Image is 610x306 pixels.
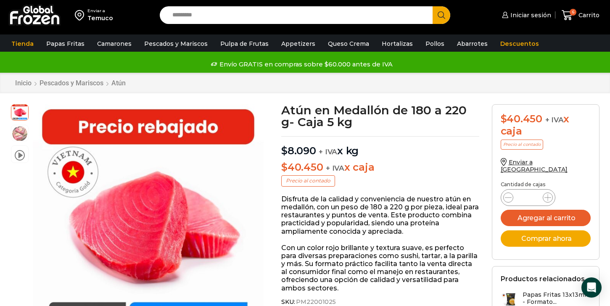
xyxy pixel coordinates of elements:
a: 6 Carrito [560,5,602,25]
bdi: 8.090 [281,145,316,157]
span: + IVA [326,164,344,172]
a: Hortalizas [378,36,417,52]
nav: Breadcrumb [15,79,126,87]
bdi: 40.450 [501,113,542,125]
button: Comprar ahora [501,230,591,247]
span: PM22001025 [295,298,336,306]
span: 6 [570,9,576,16]
p: Precio al contado [281,175,335,186]
p: Precio al contado [501,140,543,150]
a: Tienda [7,36,38,52]
a: Pollos [421,36,449,52]
a: Atún [111,79,126,87]
p: x kg [281,136,479,157]
div: Open Intercom Messenger [581,277,602,298]
a: Abarrotes [453,36,492,52]
span: SKU: [281,298,479,306]
span: Carrito [576,11,599,19]
a: Pescados y Mariscos [140,36,212,52]
a: Descuentos [496,36,543,52]
a: Pescados y Mariscos [39,79,104,87]
p: Cantidad de cajas [501,182,591,187]
span: $ [501,113,507,125]
button: Search button [433,6,450,24]
p: Disfruta de la calidad y conveniencia de nuestro atún en medallón, con un peso de 180 a 220 g por... [281,195,479,235]
a: Appetizers [277,36,320,52]
a: Pulpa de Frutas [216,36,273,52]
span: Iniciar sesión [508,11,551,19]
img: address-field-icon.svg [75,8,87,22]
h3: Papas Fritas 13x13mm - Formato... [523,291,591,306]
a: Papas Fritas [42,36,89,52]
a: Enviar a [GEOGRAPHIC_DATA] [501,158,568,173]
a: Inicio [15,79,32,87]
span: atun medallon [11,103,28,120]
div: Temuco [87,14,113,22]
div: Enviar a [87,8,113,14]
a: Iniciar sesión [500,7,551,24]
button: Agregar al carrito [501,210,591,226]
a: Camarones [93,36,136,52]
input: Product quantity [520,192,536,203]
span: $ [281,161,288,173]
bdi: 40.450 [281,161,323,173]
a: Queso Crema [324,36,373,52]
p: x caja [281,161,479,174]
h2: Productos relacionados [501,275,585,283]
span: $ [281,145,288,157]
span: + IVA [545,116,564,124]
p: Con un color rojo brillante y textura suave, es perfecto para diversas preparaciones como sushi, ... [281,244,479,292]
span: foto plato atun [11,125,28,142]
div: x caja [501,113,591,137]
span: + IVA [319,148,337,156]
h1: Atún en Medallón de 180 a 220 g- Caja 5 kg [281,104,479,128]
